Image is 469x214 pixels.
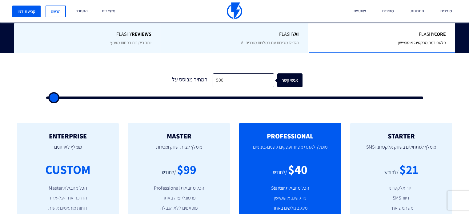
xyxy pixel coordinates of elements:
h2: ENTERPRISE [26,132,110,140]
li: משתמש אחד [359,205,443,212]
li: הדרכה אחד-על-אחד [26,195,110,202]
p: מומלץ לארגונים [26,140,110,161]
li: הכל מחבילת Master [26,185,110,192]
div: $40 [288,161,307,178]
div: $99 [177,161,196,178]
h2: PROFESSIONAL [248,132,332,140]
p: מומלץ לצוותי שיווק ומכירות [137,140,221,161]
b: REVIEWS [132,31,151,37]
p: מומלץ למתחילים בשיווק אלקטרוני וSMS [359,140,443,161]
div: /לחודש [273,169,287,176]
li: פרסונליזציה באתר [137,195,221,202]
li: פופאפים ללא הגבלה [137,205,221,212]
div: /לחודש [384,169,399,176]
div: אנשי קשר [280,73,306,87]
span: Flashy [318,31,446,38]
li: דיוור אלקטרוני [359,185,443,192]
li: הכל מחבילת Starter [248,185,332,192]
span: יותר ביקורות בפחות מאמץ [110,40,151,45]
li: דוחות מותאמים אישית [26,205,110,212]
span: Flashy [170,31,299,38]
div: המחיר מבוסס על [166,73,213,87]
li: מרקטינג אוטומיישן [248,195,332,202]
a: קביעת דמו [12,6,41,17]
span: Flashy [23,31,152,38]
a: הרשם [46,6,66,17]
li: דיוור SMS [359,195,443,202]
li: מעקב גולשים באתר [248,205,332,212]
div: /לחודש [162,169,176,176]
span: פלטפורמת מרקטינג אוטומיישן [398,40,446,45]
li: הכל מחבילת Professional [137,185,221,192]
h2: STARTER [359,132,443,140]
p: מומלץ לאתרי מסחר ועסקים קטנים-בינוניים [248,140,332,161]
span: הגדילו מכירות עם המלצות מוצרים AI [241,40,299,45]
h2: MASTER [137,132,221,140]
b: AI [295,31,299,37]
div: $21 [399,161,418,178]
b: Core [434,31,446,37]
div: CUSTOM [45,161,90,178]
